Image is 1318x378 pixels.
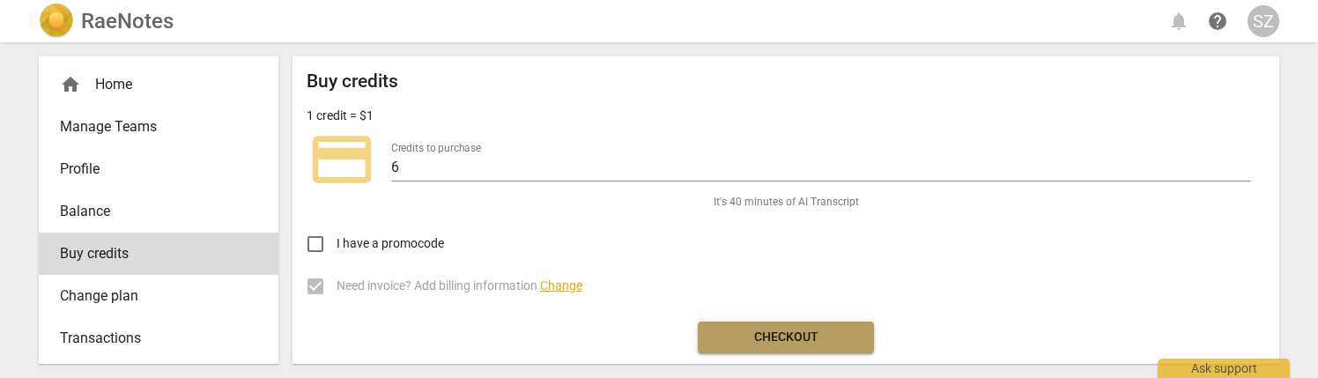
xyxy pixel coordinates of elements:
[60,116,243,137] span: Manage Teams
[540,278,582,293] span: Change
[39,148,278,190] a: Profile
[1248,5,1279,37] button: SZ
[1158,359,1290,378] div: Ask support
[39,275,278,317] a: Change plan
[60,285,243,307] span: Change plan
[714,195,859,210] span: It's 40 minutes of AI Transcript
[307,70,398,93] h2: Buy credits
[307,124,377,195] span: credit_card
[39,4,74,39] img: Logo
[39,106,278,148] a: Manage Teams
[337,277,582,295] span: Need invoice? Add billing information
[60,243,243,264] span: Buy credits
[39,4,174,39] a: LogoRaeNotes
[1207,11,1228,32] span: help
[39,190,278,233] a: Balance
[39,317,278,359] a: Transactions
[60,159,243,180] span: Profile
[1202,5,1233,37] a: Help
[712,329,860,346] span: Checkout
[60,74,243,95] div: Home
[60,74,81,95] span: home
[39,233,278,275] a: Buy credits
[39,63,278,106] div: Home
[60,201,243,222] span: Balance
[307,107,374,125] p: 1 credit = $1
[337,234,444,253] span: I have a promocode
[698,322,874,353] button: Checkout
[391,143,481,153] label: Credits to purchase
[81,9,174,33] h2: RaeNotes
[60,328,243,349] span: Transactions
